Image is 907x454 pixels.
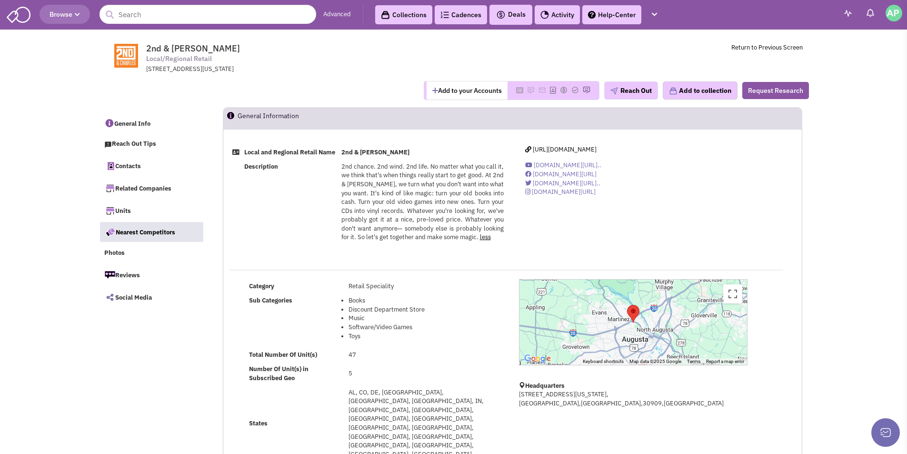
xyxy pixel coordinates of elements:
[731,43,803,51] a: Return to Previous Screen
[349,305,504,314] li: Discount Department Store
[723,284,742,303] button: Toggle fullscreen view
[493,9,528,21] button: Deals
[669,87,678,95] img: icon-collection-lavender.png
[346,362,506,385] td: 5
[435,5,487,24] a: Cadences
[582,5,641,24] a: Help-Center
[496,9,506,20] img: icon-deals.svg
[532,188,596,196] span: [DOMAIN_NAME][URL]
[349,332,504,341] li: Toys
[244,148,335,156] b: Local and Regional Retail Name
[629,359,681,364] span: Map data ©2025 Google
[525,188,596,196] a: [DOMAIN_NAME][URL]
[440,11,449,18] img: Cadences_logo.png
[146,54,212,64] span: Local/Regional Retail
[249,419,268,427] b: States
[742,82,809,99] button: Request Research
[522,353,553,365] img: Google
[480,233,491,241] a: less
[627,305,639,323] div: 2nd &amp; Charles
[583,358,624,365] button: Keyboard shortcuts
[583,86,590,94] img: Please add to your accounts
[533,170,597,178] span: [DOMAIN_NAME][URL]
[100,222,204,242] a: Nearest Competitors
[249,296,292,304] b: Sub Categories
[346,279,506,293] td: Retail Speciality
[604,81,658,100] button: Reach Out
[496,10,526,19] span: Deals
[349,323,504,332] li: Software/Video Games
[249,365,309,382] b: Number Of Unit(s) in Subscribed Geo
[146,43,240,54] span: 2nd & [PERSON_NAME]
[535,5,580,24] a: Activity
[522,353,553,365] a: Open this area in Google Maps (opens a new window)
[50,10,80,19] span: Browse
[538,86,546,94] img: Please add to your accounts
[349,314,504,323] li: Music
[100,156,203,176] a: Contacts
[100,178,203,198] a: Related Companies
[100,115,203,133] a: General Info
[100,265,203,285] a: Reviews
[375,5,432,24] a: Collections
[100,135,203,153] a: Reach Out Tips
[100,244,203,262] a: Photos
[525,179,600,187] a: [DOMAIN_NAME][URL]..
[571,86,579,94] img: Please add to your accounts
[540,10,549,19] img: Activity.png
[100,5,316,24] input: Search
[244,162,278,171] b: Description
[427,81,508,100] button: Add to your Accounts
[100,287,203,307] a: Social Media
[706,359,744,364] a: Report a map error
[346,348,506,362] td: 47
[249,351,317,359] b: Total Number Of Unit(s)
[349,296,504,305] li: Books
[663,81,738,100] button: Add to collection
[519,390,748,408] p: [STREET_ADDRESS][US_STATE], [GEOGRAPHIC_DATA],[GEOGRAPHIC_DATA],30909,[GEOGRAPHIC_DATA]
[525,161,601,169] a: [DOMAIN_NAME][URL]..
[381,10,390,20] img: icon-collection-lavender-black.svg
[525,145,597,153] a: [URL][DOMAIN_NAME]
[323,10,351,19] a: Advanced
[533,179,600,187] span: [DOMAIN_NAME][URL]..
[533,145,597,153] span: [URL][DOMAIN_NAME]
[687,359,700,364] a: Terms (opens in new tab)
[525,382,565,390] b: Headquarters
[7,5,30,23] img: SmartAdmin
[610,87,618,95] img: plane.png
[886,5,902,21] img: Alex Peet
[238,108,353,129] h2: General Information
[146,65,395,74] div: [STREET_ADDRESS][US_STATE]
[341,148,409,156] b: 2nd & [PERSON_NAME]
[527,86,535,94] img: Please add to your accounts
[560,86,568,94] img: Please add to your accounts
[100,201,203,221] a: Units
[341,162,504,242] span: 2nd chance. 2nd wind. 2nd life. No matter what you call it, we think that's when things really st...
[588,11,596,19] img: help.png
[249,282,274,290] b: Category
[534,161,601,169] span: [DOMAIN_NAME][URL]..
[40,5,90,24] button: Browse
[525,170,597,178] a: [DOMAIN_NAME][URL]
